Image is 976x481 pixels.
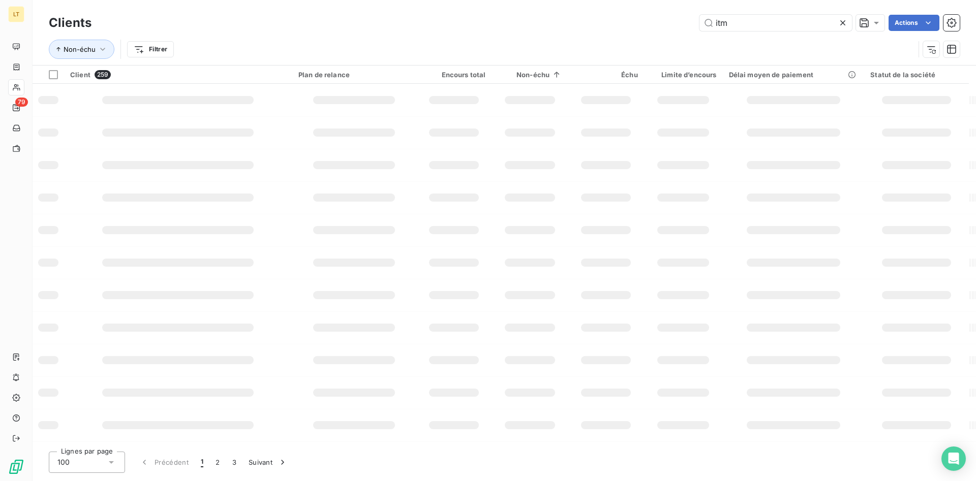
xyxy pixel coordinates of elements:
[889,15,939,31] button: Actions
[64,45,96,53] span: Non-échu
[57,457,70,467] span: 100
[95,70,111,79] span: 259
[127,41,174,57] button: Filtrer
[195,452,209,473] button: 1
[941,446,966,471] div: Open Intercom Messenger
[574,71,638,79] div: Échu
[15,98,28,107] span: 79
[133,452,195,473] button: Précédent
[209,452,226,473] button: 2
[699,15,852,31] input: Rechercher
[498,71,562,79] div: Non-échu
[49,14,91,32] h3: Clients
[729,71,859,79] div: Délai moyen de paiement
[298,71,410,79] div: Plan de relance
[8,459,24,475] img: Logo LeanPay
[226,452,242,473] button: 3
[650,71,717,79] div: Limite d’encours
[8,6,24,22] div: LT
[49,40,114,59] button: Non-échu
[201,457,203,467] span: 1
[70,71,90,79] span: Client
[870,71,963,79] div: Statut de la société
[422,71,486,79] div: Encours total
[242,452,294,473] button: Suivant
